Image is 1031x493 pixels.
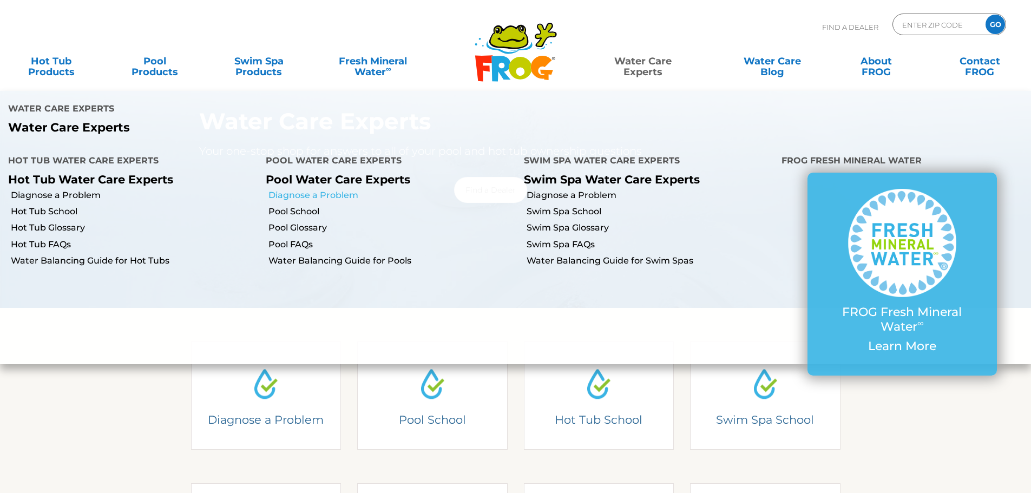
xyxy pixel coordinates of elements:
a: Water CareBlog [732,50,812,72]
a: Diagnose a Problem [268,189,515,201]
a: Water Drop IconHot Tub SchoolHot Tub SchoolLearn from the experts how to care for your Hot Tub. [524,341,674,450]
input: GO [986,15,1005,34]
img: Water Drop Icon [246,364,286,404]
h4: Pool Water Care Experts [266,151,507,173]
a: Hot TubProducts [11,50,91,72]
h4: Pool School [365,412,500,427]
a: Water Balancing Guide for Pools [268,255,515,267]
sup: ∞ [386,64,391,73]
a: Water Drop IconPool SchoolPool SchoolLearn from the experts how to care for your pool. [357,341,508,450]
h4: FROG Fresh Mineral Water [782,151,1023,173]
p: Water Care Experts [8,121,508,135]
img: Water Drop Icon [579,364,619,404]
a: FROG Fresh Mineral Water∞ Learn More [829,189,975,359]
h4: Hot Tub Water Care Experts [8,151,249,173]
a: Hot Tub FAQs [11,239,258,251]
h4: Swim Spa Water Care Experts [524,151,765,173]
p: Learn More [829,339,975,353]
img: Water Drop Icon [745,364,785,404]
a: Fresh MineralWater∞ [322,50,423,72]
a: AboutFROG [836,50,916,72]
a: Pool Glossary [268,222,515,234]
a: PoolProducts [115,50,195,72]
h4: Diagnose a Problem [206,412,325,427]
a: Pool FAQs [268,239,515,251]
a: Swim Spa Water Care Experts [524,173,700,186]
a: Water Balancing Guide for Swim Spas [527,255,773,267]
a: Swim Spa FAQs [527,239,773,251]
a: Water Drop IconSwim Spa SchoolSwim Spa SchoolLearn from the experts how to care for your swim spa. [690,341,840,450]
a: Water Drop IconDiagnose a ProblemDiagnose a Problem2-3 questions and we can help. [191,341,342,450]
a: Diagnose a Problem [11,189,258,201]
a: Hot Tub Glossary [11,222,258,234]
h4: Hot Tub School [531,412,666,427]
a: Diagnose a Problem [527,189,773,201]
input: Zip Code Form [901,17,974,32]
a: Swim Spa School [527,206,773,218]
a: Water CareExperts [577,50,708,72]
a: Water Balancing Guide for Hot Tubs [11,255,258,267]
a: Swim SpaProducts [219,50,299,72]
p: FROG Fresh Mineral Water [829,305,975,334]
a: ContactFROG [940,50,1020,72]
h4: Swim Spa School [698,412,832,427]
a: Hot Tub Water Care Experts [8,173,173,186]
a: Pool Water Care Experts [266,173,410,186]
img: Water Drop Icon [412,364,452,404]
a: Hot Tub School [11,206,258,218]
a: Pool School [268,206,515,218]
sup: ∞ [917,318,924,328]
a: Swim Spa Glossary [527,222,773,234]
p: Find A Dealer [822,14,878,41]
h4: Water Care Experts [8,99,508,121]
